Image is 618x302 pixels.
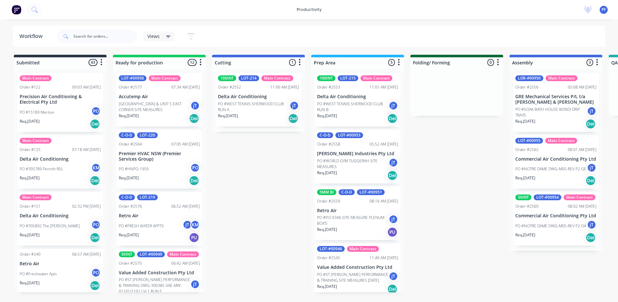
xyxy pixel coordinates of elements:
div: C-O-D [317,132,333,138]
div: 08:02 AM [DATE] [568,203,596,209]
div: LOR-#00950Main ContractOrder #255605:08 AM [DATE]GRE Mechanical Services P/L t/a [PERSON_NAME] & ... [513,73,599,132]
div: productivity [294,5,325,14]
div: LOT-#00955 [515,138,543,144]
div: 5MM BIC-O-DLOT-#00951Order #255908:16 AM [DATE]Retro AirPO #P.O 0346 SITE MEASURE PLENUM BOX'SjTR... [314,187,401,241]
div: PU [387,227,398,237]
p: Req. [DATE] [218,113,238,119]
div: 100INTLOT-215Main ContractOrder #255311:01 AM [DATE]Delta Air ConditioningPO #WEST TENNIS SHERWOO... [314,73,401,127]
p: Precision Air Conditioning & Electrical Pty Ltd [20,94,101,105]
div: Del [90,175,100,186]
div: LOT-#00951 [357,189,385,195]
p: Req. [DATE] [317,227,337,232]
div: Main Contract [564,194,595,200]
div: Order #2545 [317,255,340,261]
p: Req. [DATE] [515,232,535,238]
div: 09:03 AM [DATE] [72,84,101,90]
p: PO #WEST TENNIS SHERWOOD CLUB RUN B [317,101,389,113]
div: 50INT [119,251,135,257]
p: Req. [DATE] [20,280,40,286]
div: Del [387,284,398,294]
div: LOT-214 [239,75,259,81]
p: [PERSON_NAME] Industries Pty Ltd [317,151,398,156]
div: 100INT [218,75,236,81]
p: GRE Mechanical Services P/L t/a [PERSON_NAME] & [PERSON_NAME] [515,94,596,105]
div: LOT-#00953 [335,132,363,138]
div: Del [189,113,199,124]
div: 100INTLOT-214Main ContractOrder #255211:00 AM [DATE]Delta Air ConditioningPO #WEST TENNIS SHERWOO... [215,73,302,127]
img: Factory [12,5,21,14]
p: Retro Air [317,208,398,213]
p: PO #305789 Penrith RSL [20,166,63,172]
div: jT [183,220,192,230]
div: 07:34 AM [DATE] [171,84,200,90]
div: Order #2564 [119,141,142,147]
div: Order #2553 [317,84,340,90]
p: PO #NOTRE DAME DWG-M05-REV P2 GE [515,166,586,172]
div: Order #2576 [119,203,142,209]
p: PO #ST [PERSON_NAME] PERFORMANCE & TRAINING DWG-300385-VAE-MW-01101/1102 LVL1 RUN E [119,277,190,294]
p: Delta Air Conditioning [317,94,398,99]
div: Del [585,119,596,129]
div: LOT-#00946Main ContractOrder #254511:40 AM [DATE]Value Added Construction Pty LtdPO #ST [PERSON_N... [314,243,401,297]
div: Main Contract [347,246,379,252]
div: LOT-#00954 [534,194,561,200]
div: 08:16 AM [DATE] [370,198,398,204]
p: PO #ST [PERSON_NAME] PERFORMANCE & TRAINING SITE MEASURES [DATE] [317,272,389,283]
p: PO #15189 Meriton [20,109,54,115]
div: Order #240 [20,251,41,257]
div: jT [587,106,596,116]
div: C-O-DLOT-#00953Order #255805:52 AM [DATE][PERSON_NAME] Industries Pty LtdPO #WORLD GYM TUGGERAH S... [314,130,401,184]
input: Search for orders... [73,30,137,43]
p: Commercial Air Conditioning Pty Ltd [515,156,596,162]
div: C-O-D [119,132,135,138]
p: Value Added Construction Pty Ltd [119,270,200,276]
div: Main Contract [545,138,577,144]
div: Main Contract [149,75,181,81]
div: Order #125 [20,147,41,153]
div: C-O-D [119,194,135,200]
div: Del [585,175,596,186]
div: 11:01 AM [DATE] [370,84,398,90]
p: Delta Air Conditioning [218,94,299,99]
p: Value Added Construction Pty Ltd [317,265,398,270]
p: Req. [DATE] [20,232,40,238]
p: PO #Freshwater Apts [20,271,57,277]
div: Del [288,113,298,124]
div: Main ContractOrder #15102:32 PM [DATE]Delta Air ConditioningPO #305892 The [PERSON_NAME]POReq.[DA... [17,192,103,246]
div: Workflow [19,33,46,40]
div: 05:52 AM [DATE] [370,141,398,147]
div: LOT-#00955Main ContractOrder #256208:01 AM [DATE]Commercial Air Conditioning Pty LtdPO #NOTRE DAM... [513,135,599,189]
div: jT [389,271,398,281]
div: Del [585,232,596,243]
p: Premier HVAC NSW (Premier Services Group) [119,151,200,162]
p: [GEOGRAPHIC_DATA] & UNIT 5 EAST CORNER SITE MEASURES [119,101,190,113]
p: PO #WORLD GYM TUGGERAH SITE MEASURES [317,158,389,170]
p: Req. [DATE] [317,284,337,289]
div: Order #2552 [218,84,241,90]
p: PO #WEST TENNIS SHERWOOD CLUB RUN A [218,101,289,113]
div: 11:00 AM [DATE] [270,84,299,90]
div: 50INTLOT-#00954Main ContractOrder #256008:02 AM [DATE]Commercial Air Conditioning Pty LtdPO #NOTR... [513,192,599,246]
div: 08:01 AM [DATE] [568,147,596,153]
div: LOT-220 [137,132,158,138]
div: Del [90,232,100,243]
div: 06:42 AM [DATE] [171,260,200,266]
div: Main ContractOrder #12209:03 AM [DATE]Precision Air Conditioning & Electrical Pty LtdPO #15189 Me... [17,73,103,132]
div: 11:40 AM [DATE] [370,255,398,261]
p: Retro Air [119,213,200,219]
div: LOT-#00958Main ContractOrder #257707:34 AM [DATE]Accutemp Air[GEOGRAPHIC_DATA] & UNIT 5 EAST CORN... [116,73,202,127]
div: Main Contract [20,138,51,144]
p: Retro Air [20,261,101,267]
div: PO [91,106,101,116]
p: Req. [DATE] [119,113,139,119]
div: Main Contract [360,75,392,81]
div: C-O-DLOT-220Order #256407:05 AM [DATE]Premier HVAC NSW (Premier Services Group)PO #HNPO-1959POReq... [116,130,202,189]
div: jT [389,158,398,167]
div: Main Contract [20,194,51,200]
div: Del [387,170,398,181]
div: Order #2558 [317,141,340,147]
div: Main Contract [167,251,199,257]
div: PO [190,163,200,173]
div: PU [189,232,199,243]
div: Order #2562 [515,147,538,153]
